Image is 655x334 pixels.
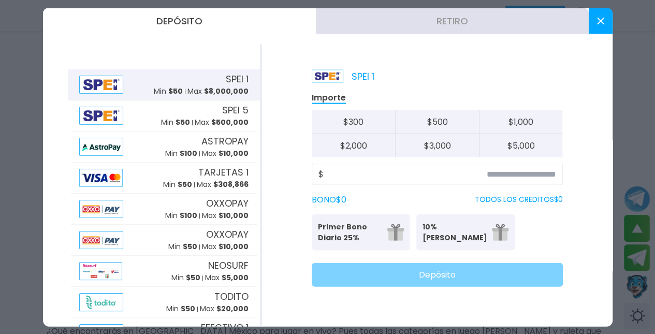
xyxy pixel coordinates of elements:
p: Max [202,210,249,221]
img: Platform Logo [312,69,343,82]
button: AlipayOXXOPAYMin $100Max $10,000 [68,193,260,224]
button: $300 [312,110,396,134]
img: Alipay [79,168,123,186]
span: OXXOPAY [206,196,249,210]
img: Alipay [79,106,124,124]
img: Alipay [79,262,122,280]
p: Min [161,117,190,128]
span: $ 50 [181,303,195,314]
p: 10% [PERSON_NAME] [423,221,486,243]
span: $ 10,000 [219,241,249,252]
img: Alipay [79,230,124,249]
span: ASTROPAY [201,134,249,148]
span: $ 10,000 [219,148,249,158]
p: Max [187,86,249,97]
span: TARJETAS 1 [198,165,249,179]
button: $3,000 [395,134,479,157]
span: $ 20,000 [216,303,249,314]
span: $ [318,168,324,180]
p: SPEI 1 [312,69,374,83]
button: $2,000 [312,134,396,157]
img: gift [492,224,508,240]
button: $5,000 [479,134,563,157]
p: Importe [312,92,346,104]
span: $ 100 [180,148,197,158]
p: TODOS LOS CREDITOS $ 0 [475,194,563,205]
span: SPEI 5 [222,103,249,117]
span: $ 308,866 [213,179,249,190]
p: Min [168,241,197,252]
button: Depósito [43,8,316,34]
button: Depósito [312,263,563,286]
p: Min [166,303,195,314]
p: Max [197,179,249,190]
p: Max [202,148,249,159]
span: NEOSURF [208,258,249,272]
span: $ 10,000 [219,210,249,221]
span: $ 50 [183,241,197,252]
button: 10% [PERSON_NAME] [416,214,515,250]
span: $ 50 [186,272,200,283]
span: $ 50 [168,86,183,96]
img: Alipay [79,75,124,93]
span: OXXOPAY [206,227,249,241]
span: $ 100 [180,210,197,221]
button: AlipayTODITOMin $50Max $20,000 [68,286,260,317]
span: SPEI 1 [226,72,249,86]
span: $ 8,000,000 [204,86,249,96]
span: $ 50 [178,179,192,190]
span: $ 5,000 [222,272,249,283]
button: AlipayOXXOPAYMin $50Max $10,000 [68,224,260,255]
p: Min [165,148,197,159]
p: Min [154,86,183,97]
button: AlipaySPEI 5Min $50Max $500,000 [68,100,260,131]
p: Max [205,272,249,283]
p: Max [202,241,249,252]
label: BONO $ 0 [312,193,346,206]
img: Alipay [79,293,124,311]
img: Alipay [79,137,124,155]
button: AlipayASTROPAYMin $100Max $10,000 [68,131,260,162]
p: Max [200,303,249,314]
button: AlipaySPEI 1Min $50Max $8,000,000 [68,69,260,100]
button: Retiro [316,8,589,34]
img: gift [387,224,404,240]
img: Alipay [79,199,124,217]
p: Primer Bono Diario 25% [318,221,381,243]
button: AlipayTARJETAS 1Min $50Max $308,866 [68,162,260,193]
span: $ 500,000 [211,117,249,127]
button: AlipayNEOSURFMin $50Max $5,000 [68,255,260,286]
button: Primer Bono Diario 25% [312,214,410,250]
p: Min [165,210,197,221]
p: Min [163,179,192,190]
span: $ 50 [176,117,190,127]
p: Max [195,117,249,128]
button: $500 [395,110,479,134]
button: $1,000 [479,110,563,134]
span: TODITO [214,289,249,303]
p: Min [171,272,200,283]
